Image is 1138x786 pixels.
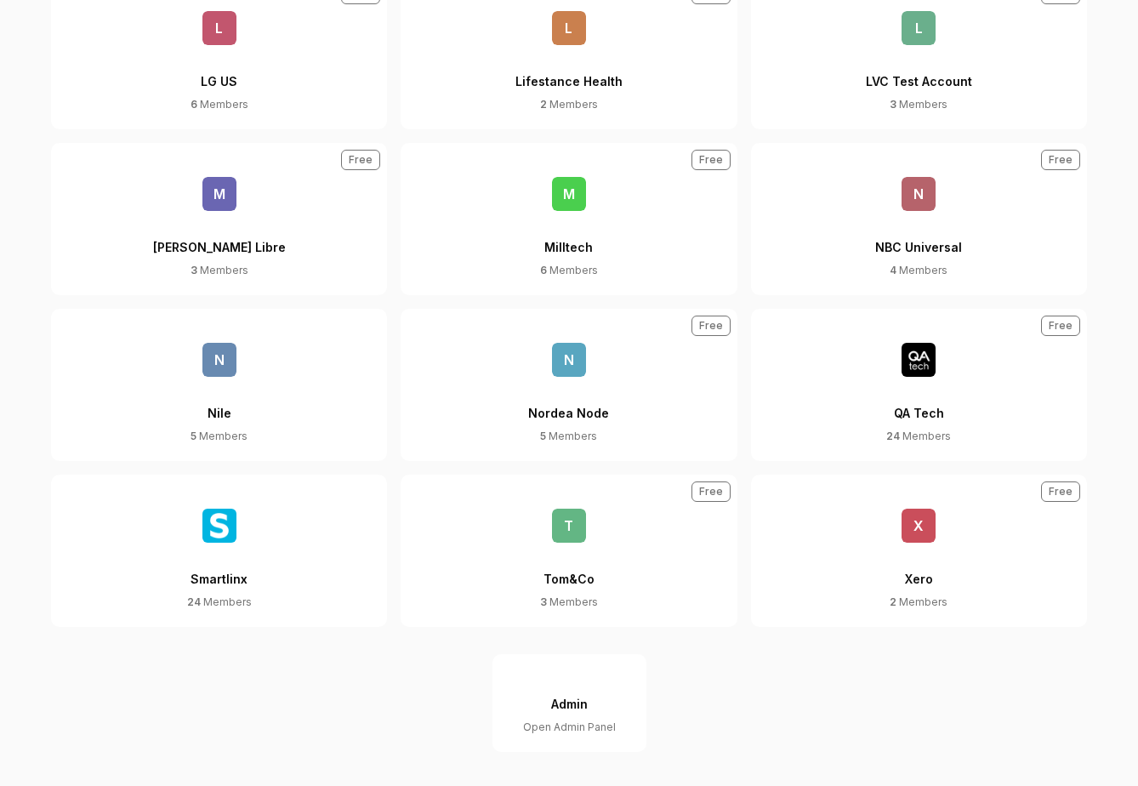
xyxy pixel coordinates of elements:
span: X [902,509,936,543]
span: L [552,11,586,45]
span: 5 [191,430,196,442]
div: Lifestance Health [515,45,623,97]
button: NNile5 Members [51,309,387,461]
button: MMilltech6 MembersFree [401,143,737,295]
div: Nile [208,377,231,429]
img: QA Tech Logo [902,343,936,377]
button: NNordea Node5 MembersFree [401,309,737,461]
span: L [902,11,936,45]
button: NNBC Universal4 MembersFree [751,143,1087,295]
div: Free [691,150,731,170]
div: Members [890,595,947,610]
div: Members [191,97,248,112]
span: 3 [540,595,547,608]
div: Free [1041,316,1080,336]
span: 6 [191,98,197,111]
div: Smartlinx [191,543,248,595]
div: Milltech [544,211,593,263]
span: 3 [191,264,197,276]
div: Free [691,316,731,336]
div: Members [187,595,252,610]
button: QA Tech24 MembersFree [751,309,1087,461]
div: Open Admin Panel [523,720,616,735]
div: [PERSON_NAME] Libre [153,211,286,263]
button: M[PERSON_NAME] Libre3 MembersFree [51,143,387,295]
div: Free [691,481,731,502]
div: Members [540,97,598,112]
button: Smartlinx24 Members [51,475,387,627]
span: 4 [890,264,896,276]
span: 6 [540,264,547,276]
div: Free [341,150,380,170]
button: TTom&Co3 MembersFree [401,475,737,627]
div: Nordea Node [528,377,609,429]
span: N [552,343,586,377]
span: 2 [890,595,896,608]
a: QA Tech LogoQA Tech24 MembersFree [751,309,1087,461]
div: Members [890,263,947,278]
button: XXero2 MembersFree [751,475,1087,627]
div: Free [1041,481,1080,502]
div: Xero [905,543,933,595]
span: N [902,177,936,211]
div: NBC Universal [875,211,962,263]
span: 3 [890,98,896,111]
span: 24 [187,595,201,608]
div: Members [890,97,947,112]
div: Members [191,263,248,278]
div: LVC Test Account [866,45,972,97]
div: QA Tech [894,377,944,429]
div: Members [540,263,598,278]
span: 2 [540,98,547,111]
span: M [552,177,586,211]
img: Smartlinx Logo [202,509,236,543]
div: Members [540,595,598,610]
div: Admin [551,688,588,720]
div: LG US [201,45,237,97]
span: N [202,343,236,377]
div: Tom&Co [543,543,595,595]
div: Members [191,429,248,444]
div: Members [886,429,951,444]
button: AdminOpen Admin Panel [492,654,646,752]
div: Free [1041,150,1080,170]
div: Members [540,429,597,444]
span: M [202,177,236,211]
a: Smartlinx LogoSmartlinx24 Members [51,475,387,627]
span: 5 [540,430,546,442]
span: L [202,11,236,45]
span: 24 [886,430,900,442]
span: T [552,509,586,543]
